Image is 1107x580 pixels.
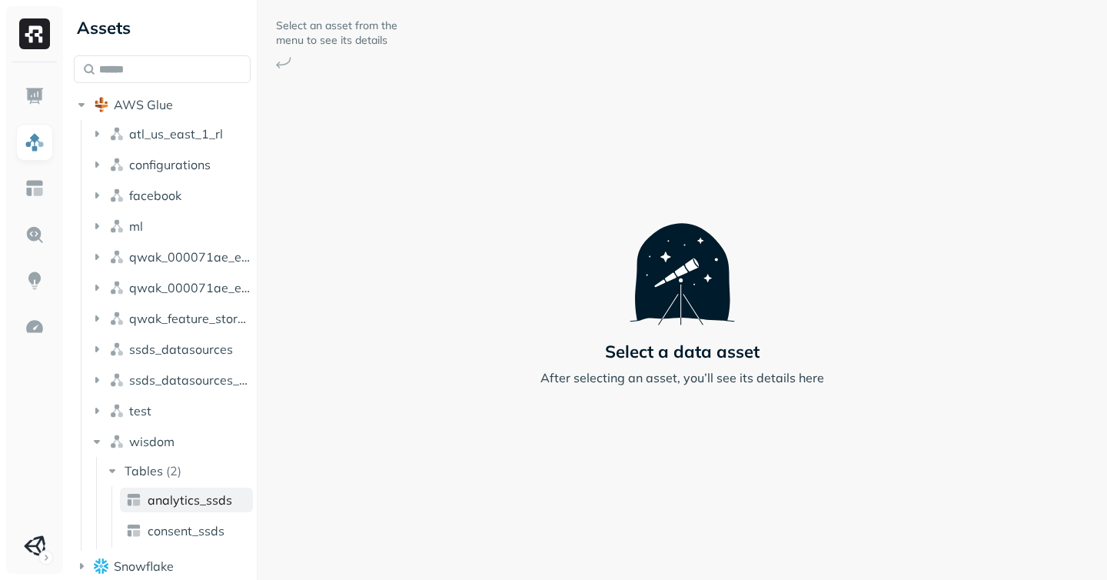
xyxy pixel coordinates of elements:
[109,342,125,357] img: namespace
[109,249,125,265] img: namespace
[89,337,251,362] button: ssds_datasources
[89,245,251,269] button: qwak_000071ae_e5f6_4c5f_97ab_2b533d00d294_analytics_data
[125,463,163,478] span: Tables
[89,306,251,331] button: qwak_feature_store_000071ae_e5f6_4c5f_97ab_2b533d00d294
[120,488,253,512] a: analytics_ssds
[109,157,125,172] img: namespace
[25,86,45,106] img: Dashboard
[129,280,251,295] span: qwak_000071ae_e5f6_4c5f_97ab_2b533d00d294_analytics_data_view
[74,554,251,578] button: Snowflake
[109,218,125,234] img: namespace
[25,271,45,291] img: Insights
[94,97,109,112] img: root
[94,558,109,573] img: root
[25,317,45,337] img: Optimization
[105,458,252,483] button: Tables(2)
[129,188,181,203] span: facebook
[89,368,251,392] button: ssds_datasources_dev
[129,403,151,418] span: test
[126,492,141,508] img: table
[89,152,251,177] button: configurations
[109,311,125,326] img: namespace
[89,275,251,300] button: qwak_000071ae_e5f6_4c5f_97ab_2b533d00d294_analytics_data_view
[89,429,251,454] button: wisdom
[89,122,251,146] button: atl_us_east_1_rl
[126,523,141,538] img: table
[25,178,45,198] img: Asset Explorer
[89,398,251,423] button: test
[114,558,174,574] span: Snowflake
[129,311,251,326] span: qwak_feature_store_000071ae_e5f6_4c5f_97ab_2b533d00d294
[74,92,251,117] button: AWS Glue
[605,341,760,362] p: Select a data asset
[630,193,735,325] img: Telescope
[109,126,125,142] img: namespace
[148,492,232,508] span: analytics_ssds
[129,126,223,142] span: atl_us_east_1_rl
[114,97,173,112] span: AWS Glue
[276,18,399,48] p: Select an asset from the menu to see its details
[148,523,224,538] span: consent_ssds
[74,15,251,40] div: Assets
[89,183,251,208] button: facebook
[109,372,125,388] img: namespace
[129,157,211,172] span: configurations
[89,214,251,238] button: ml
[166,463,181,478] p: ( 2 )
[120,518,253,543] a: consent_ssds
[129,372,251,388] span: ssds_datasources_dev
[109,434,125,449] img: namespace
[129,434,175,449] span: wisdom
[540,368,824,387] p: After selecting an asset, you’ll see its details here
[109,403,125,418] img: namespace
[24,535,45,557] img: Unity
[129,249,251,265] span: qwak_000071ae_e5f6_4c5f_97ab_2b533d00d294_analytics_data
[109,188,125,203] img: namespace
[276,57,291,68] img: Arrow
[129,218,143,234] span: ml
[109,280,125,295] img: namespace
[19,18,50,49] img: Ryft
[129,342,233,357] span: ssds_datasources
[25,132,45,152] img: Assets
[25,225,45,245] img: Query Explorer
